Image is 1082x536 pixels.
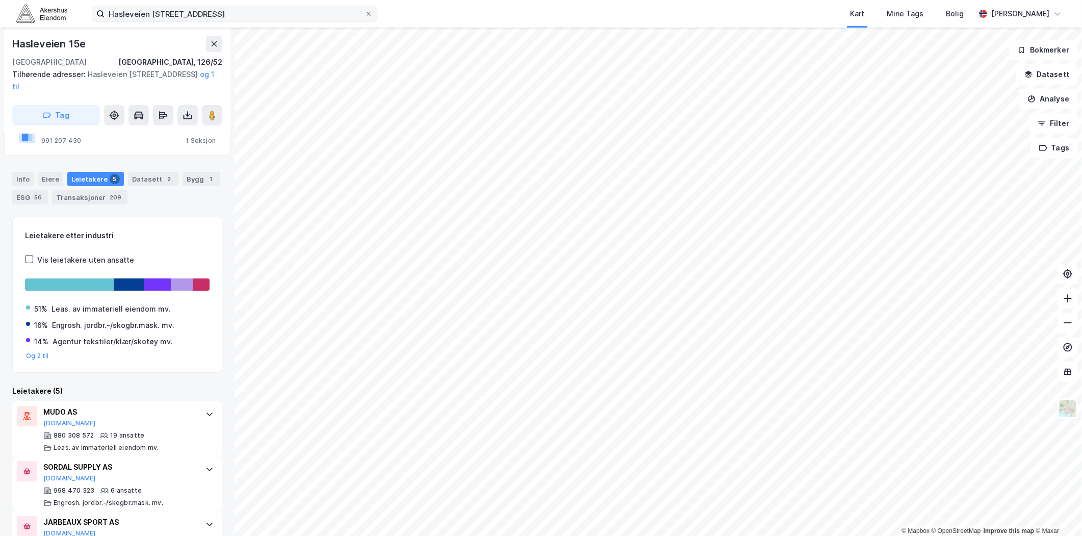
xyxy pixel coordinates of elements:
[901,527,930,534] a: Mapbox
[34,303,47,315] div: 51%
[1016,64,1078,85] button: Datasett
[52,319,174,331] div: Engrosh. jordbr.-/skogbr.mask. mv.
[32,192,44,202] div: 56
[41,137,81,145] div: 991 207 430
[43,406,195,418] div: MUDO AS
[183,172,220,186] div: Bygg
[206,174,216,184] div: 1
[43,461,195,473] div: SORDAL SUPPLY AS
[111,487,142,495] div: 6 ansatte
[991,8,1049,20] div: [PERSON_NAME]
[54,499,163,507] div: Engrosh. jordbr.-/skogbr.mask. mv.
[12,70,88,79] span: Tilhørende adresser:
[54,487,94,495] div: 998 470 323
[38,172,63,186] div: Eiere
[51,303,171,315] div: Leas. av immateriell eiendom mv.
[984,527,1034,534] a: Improve this map
[34,319,48,331] div: 16%
[12,105,100,125] button: Tag
[946,8,964,20] div: Bolig
[52,190,127,205] div: Transaksjoner
[108,192,123,202] div: 209
[1009,40,1078,60] button: Bokmerker
[26,352,49,360] button: Og 2 til
[128,172,178,186] div: Datasett
[1031,487,1082,536] iframe: Chat Widget
[850,8,864,20] div: Kart
[164,174,174,184] div: 2
[932,527,981,534] a: OpenStreetMap
[186,137,216,145] div: 1 Seksjon
[110,431,144,440] div: 19 ansatte
[110,174,120,184] div: 5
[12,56,87,68] div: [GEOGRAPHIC_DATA]
[12,190,48,205] div: ESG
[1058,399,1077,418] img: Z
[1029,113,1078,134] button: Filter
[25,229,210,242] div: Leietakere etter industri
[1031,487,1082,536] div: Kontrollprogram for chat
[12,385,222,397] div: Leietakere (5)
[105,6,365,21] input: Søk på adresse, matrikkel, gårdeiere, leietakere eller personer
[16,5,67,22] img: akershus-eiendom-logo.9091f326c980b4bce74ccdd9f866810c.svg
[43,419,96,427] button: [DOMAIN_NAME]
[1019,89,1078,109] button: Analyse
[12,68,214,93] div: Hasleveien [STREET_ADDRESS]
[43,516,195,528] div: JARBEAUX SPORT AS
[37,254,134,266] div: Vis leietakere uten ansatte
[12,172,34,186] div: Info
[887,8,923,20] div: Mine Tags
[54,431,94,440] div: 880 308 572
[12,36,88,52] div: Hasleveien 15e
[67,172,124,186] div: Leietakere
[43,474,96,482] button: [DOMAIN_NAME]
[53,336,173,348] div: Agentur tekstiler/klær/skotøy mv.
[118,56,222,68] div: [GEOGRAPHIC_DATA], 126/52
[54,444,159,452] div: Leas. av immateriell eiendom mv.
[34,336,48,348] div: 14%
[1031,138,1078,158] button: Tags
